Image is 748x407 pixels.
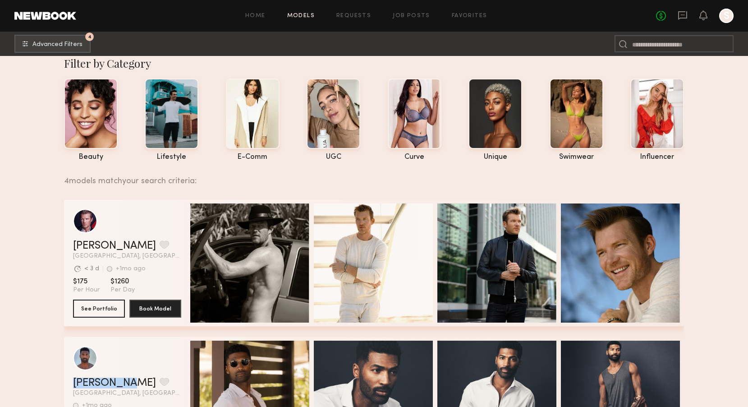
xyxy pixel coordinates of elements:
[73,240,156,251] a: [PERSON_NAME]
[64,56,684,70] div: Filter by Category
[336,13,371,19] a: Requests
[603,260,657,268] span: Quick Preview
[110,277,135,286] span: $1260
[356,260,410,268] span: Quick Preview
[73,378,156,388] a: [PERSON_NAME]
[393,13,430,19] a: Job Posts
[64,153,118,161] div: beauty
[73,277,100,286] span: $175
[479,260,533,268] span: Quick Preview
[388,153,441,161] div: curve
[630,153,684,161] div: influencer
[550,153,603,161] div: swimwear
[232,397,286,405] span: Quick Preview
[145,153,198,161] div: lifestyle
[88,35,92,39] span: 4
[226,153,280,161] div: e-comm
[468,153,522,161] div: unique
[307,153,360,161] div: UGC
[110,286,135,294] span: Per Day
[452,13,487,19] a: Favorites
[73,390,181,397] span: [GEOGRAPHIC_DATA], [GEOGRAPHIC_DATA]
[479,397,533,405] span: Quick Preview
[603,397,657,405] span: Quick Preview
[32,42,83,48] span: Advanced Filters
[73,286,100,294] span: Per Hour
[245,13,266,19] a: Home
[73,300,125,318] button: See Portfolio
[116,266,146,272] div: +1mo ago
[64,166,677,185] div: 4 models match your search criteria:
[356,397,410,405] span: Quick Preview
[129,300,181,318] button: Book Model
[14,35,91,53] button: 4Advanced Filters
[73,253,181,259] span: [GEOGRAPHIC_DATA], [GEOGRAPHIC_DATA]
[287,13,315,19] a: Models
[84,266,99,272] div: < 3 d
[719,9,734,23] a: S
[232,260,286,268] span: Quick Preview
